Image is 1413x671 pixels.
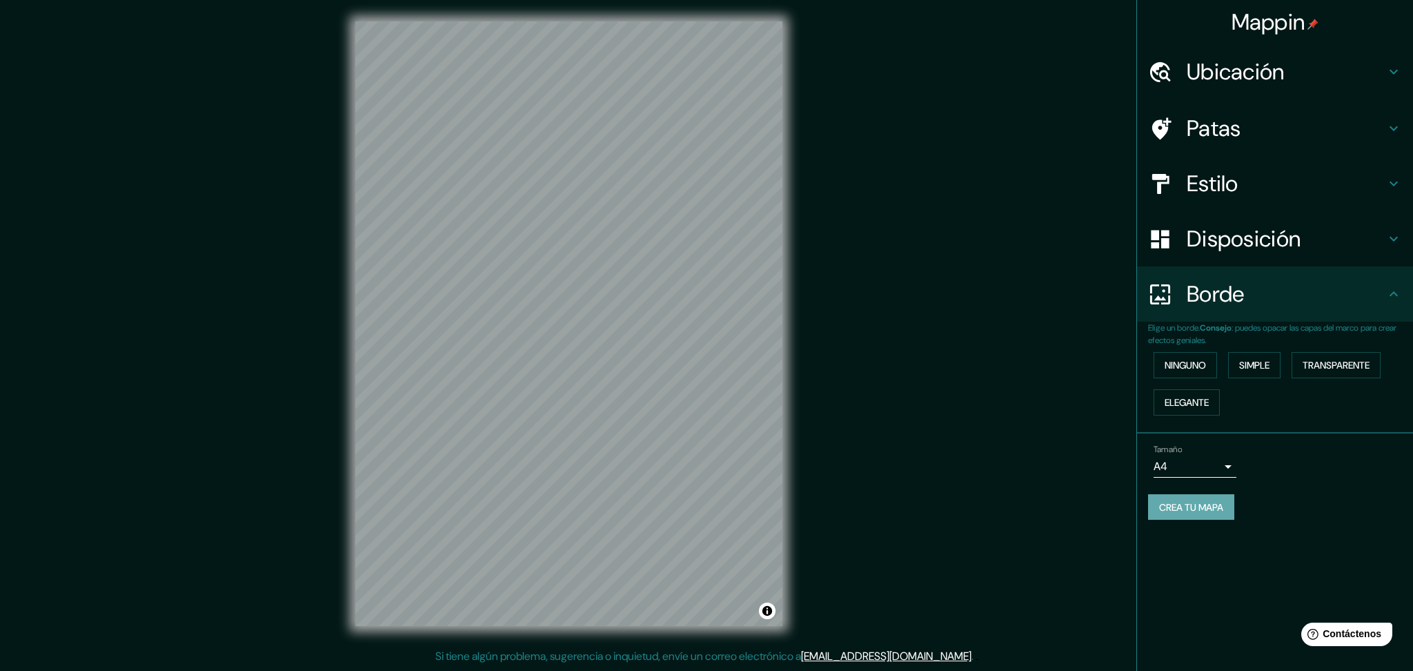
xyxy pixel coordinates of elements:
[1159,501,1223,514] font: Crea tu mapa
[1239,359,1269,371] font: Simple
[1137,266,1413,322] div: Borde
[1187,280,1245,309] font: Borde
[1187,169,1238,198] font: Estilo
[1187,57,1285,86] font: Ubicación
[1232,8,1305,37] font: Mappin
[1165,396,1209,409] font: Elegante
[1154,444,1182,455] font: Tamaño
[759,603,775,619] button: Activar o desactivar atribución
[1290,617,1398,656] iframe: Lanzador de widgets de ayuda
[974,648,976,663] font: .
[1187,114,1241,143] font: Patas
[1148,494,1234,521] button: Crea tu mapa
[1154,352,1217,378] button: Ninguno
[976,648,978,663] font: .
[1137,156,1413,211] div: Estilo
[1154,456,1236,478] div: A4
[1303,359,1370,371] font: Transparente
[1137,44,1413,99] div: Ubicación
[1148,322,1200,333] font: Elige un borde.
[1154,389,1220,416] button: Elegante
[1200,322,1232,333] font: Consejo
[971,649,974,663] font: .
[1137,211,1413,266] div: Disposición
[355,21,782,626] canvas: Mapa
[1148,322,1396,346] font: : puedes opacar las capas del marco para crear efectos geniales.
[1187,224,1301,253] font: Disposición
[1228,352,1281,378] button: Simple
[1137,101,1413,156] div: Patas
[1307,19,1318,30] img: pin-icon.png
[801,649,971,663] a: [EMAIL_ADDRESS][DOMAIN_NAME]
[1292,352,1381,378] button: Transparente
[1154,459,1167,474] font: A4
[1165,359,1206,371] font: Ninguno
[435,649,801,663] font: Si tiene algún problema, sugerencia o inquietud, envíe un correo electrónico a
